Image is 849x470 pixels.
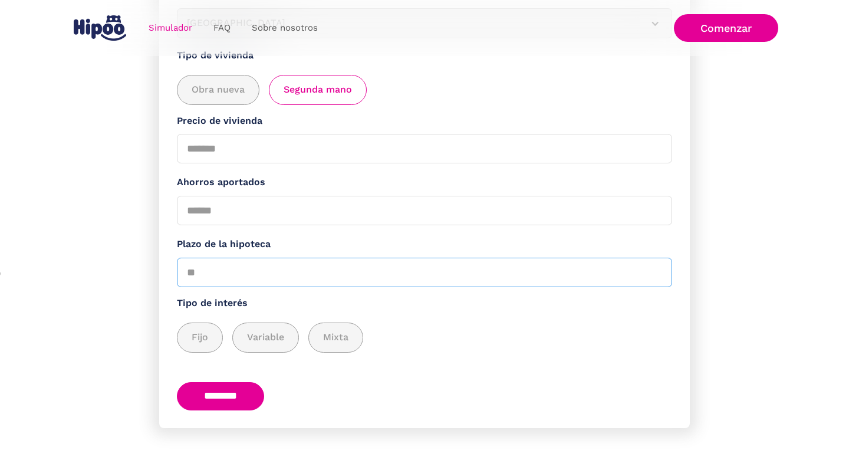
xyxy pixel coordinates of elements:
span: Obra nueva [192,83,245,97]
a: Comenzar [674,14,778,42]
a: home [71,11,129,45]
label: Tipo de interés [177,296,672,311]
div: add_description_here [177,75,672,105]
span: Variable [247,330,284,345]
a: Simulador [138,17,203,40]
span: Segunda mano [284,83,352,97]
label: Ahorros aportados [177,175,672,190]
label: Plazo de la hipoteca [177,237,672,252]
div: add_description_here [177,323,672,353]
a: FAQ [203,17,241,40]
span: Fijo [192,330,208,345]
a: Sobre nosotros [241,17,328,40]
label: Precio de vivienda [177,114,672,129]
span: Mixta [323,330,348,345]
